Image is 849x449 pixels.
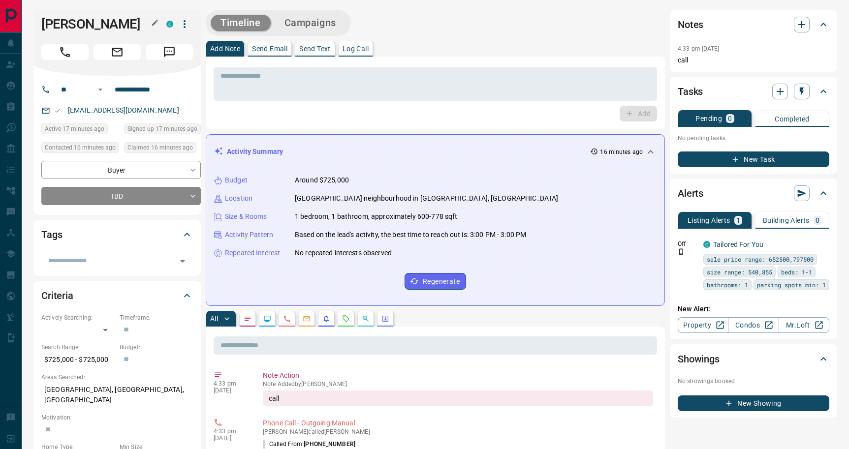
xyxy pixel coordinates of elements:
[263,315,271,323] svg: Lead Browsing Activity
[763,217,810,224] p: Building Alerts
[214,380,248,387] p: 4:33 pm
[41,187,201,205] div: TBD
[45,143,116,152] span: Contacted 16 minutes ago
[41,161,201,179] div: Buyer
[41,123,119,137] div: Mon Sep 15 2025
[362,315,370,323] svg: Opportunities
[225,248,280,258] p: Repeated Interest
[678,80,829,103] div: Tasks
[678,45,720,52] p: 4:33 pm [DATE]
[678,248,685,255] svg: Push Notification Only
[703,241,710,248] div: condos.ca
[263,418,653,428] p: Phone Call - Outgoing Manual
[678,17,703,32] h2: Notes
[225,175,248,185] p: Budget
[225,193,252,204] p: Location
[41,227,62,242] h2: Tags
[225,211,267,222] p: Size & Rooms
[343,45,369,52] p: Log Call
[68,106,179,114] a: [EMAIL_ADDRESS][DOMAIN_NAME]
[678,151,829,167] button: New Task
[124,142,201,156] div: Mon Sep 15 2025
[678,395,829,411] button: New Showing
[127,143,193,152] span: Claimed 16 minutes ago
[303,315,311,323] svg: Emails
[41,44,89,60] span: Call
[678,377,829,386] p: No showings booked
[713,240,763,248] a: Tailored For You
[322,315,330,323] svg: Listing Alerts
[678,84,703,99] h2: Tasks
[210,315,218,322] p: All
[781,267,812,277] span: beds: 1-1
[707,267,772,277] span: size range: 540,855
[176,254,189,268] button: Open
[263,390,653,406] div: call
[678,131,829,146] p: No pending tasks
[295,193,558,204] p: [GEOGRAPHIC_DATA] neighbourhood in [GEOGRAPHIC_DATA], [GEOGRAPHIC_DATA]
[295,230,526,240] p: Based on the lead's activity, the best time to reach out is: 3:00 PM - 3:00 PM
[295,211,457,222] p: 1 bedroom, 1 bathroom, approximately 600-778 sqft
[688,217,730,224] p: Listing Alerts
[678,351,720,367] h2: Showings
[678,185,703,201] h2: Alerts
[120,313,193,322] p: Timeframe:
[41,288,73,303] h2: Criteria
[678,181,829,205] div: Alerts
[695,115,722,122] p: Pending
[41,284,193,307] div: Criteria
[127,124,197,134] span: Signed up 17 minutes ago
[678,13,829,36] div: Notes
[263,440,355,449] p: Called From:
[94,84,106,95] button: Open
[211,15,271,31] button: Timeline
[779,317,829,333] a: Mr.Loft
[736,217,740,224] p: 1
[146,44,193,60] span: Message
[210,45,240,52] p: Add Note
[263,428,653,435] p: [PERSON_NAME] called [PERSON_NAME]
[124,123,201,137] div: Mon Sep 15 2025
[166,21,173,28] div: condos.ca
[214,428,248,435] p: 4:33 pm
[41,313,115,322] p: Actively Searching:
[45,124,104,134] span: Active 17 minutes ago
[263,370,653,381] p: Note Action
[707,280,748,290] span: bathrooms: 1
[299,45,331,52] p: Send Text
[304,441,355,448] span: [PHONE_NUMBER]
[41,413,193,422] p: Motivation:
[244,315,252,323] svg: Notes
[41,352,115,368] p: $725,000 - $725,000
[678,55,829,65] p: call
[342,315,350,323] svg: Requests
[41,142,119,156] div: Mon Sep 15 2025
[728,115,732,122] p: 0
[283,315,291,323] svg: Calls
[678,239,697,248] p: Off
[214,435,248,442] p: [DATE]
[381,315,389,323] svg: Agent Actions
[775,116,810,122] p: Completed
[600,148,643,156] p: 16 minutes ago
[214,143,657,161] div: Activity Summary16 minutes ago
[263,381,653,388] p: Note Added by [PERSON_NAME]
[225,230,273,240] p: Activity Pattern
[757,280,826,290] span: parking spots min: 1
[41,343,115,352] p: Search Range:
[41,373,193,382] p: Areas Searched:
[275,15,346,31] button: Campaigns
[41,16,152,32] h1: [PERSON_NAME]
[405,273,466,290] button: Regenerate
[678,304,829,314] p: New Alert:
[252,45,287,52] p: Send Email
[678,347,829,371] div: Showings
[94,44,141,60] span: Email
[295,175,349,185] p: Around $725,000
[120,343,193,352] p: Budget:
[707,254,814,264] span: sale price range: 652500,797500
[295,248,392,258] p: No repeated interests observed
[678,317,728,333] a: Property
[54,107,61,114] svg: Email Valid
[41,223,193,246] div: Tags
